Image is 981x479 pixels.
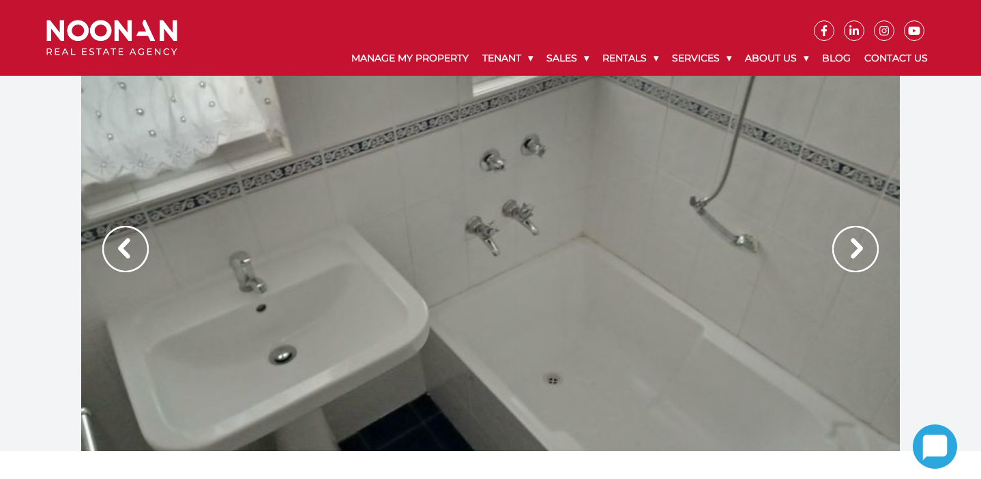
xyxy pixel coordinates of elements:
[102,226,149,272] img: Arrow slider
[858,41,935,76] a: Contact Us
[345,41,475,76] a: Manage My Property
[832,226,879,272] img: Arrow slider
[475,41,540,76] a: Tenant
[46,20,177,56] img: Noonan Real Estate Agency
[540,41,596,76] a: Sales
[738,41,815,76] a: About Us
[665,41,738,76] a: Services
[815,41,858,76] a: Blog
[596,41,665,76] a: Rentals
